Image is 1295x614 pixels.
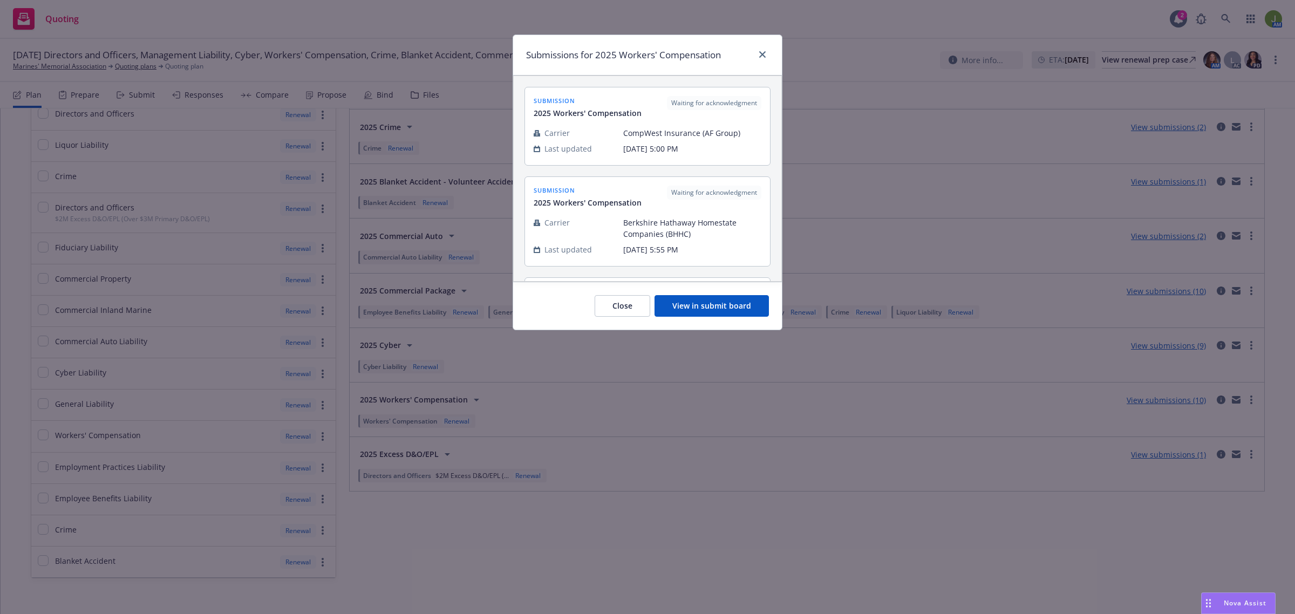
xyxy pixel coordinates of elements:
span: submission [534,186,642,195]
span: CompWest Insurance (AF Group) [623,127,761,139]
span: Last updated [544,244,592,255]
div: Drag to move [1202,593,1215,613]
span: Waiting for acknowledgment [671,188,757,197]
button: View in submit board [655,295,769,317]
span: 2025 Workers' Compensation [534,197,642,208]
button: Nova Assist [1201,592,1276,614]
span: submission [534,96,642,105]
h1: Submissions for 2025 Workers' Compensation [526,48,721,62]
span: Carrier [544,217,570,228]
span: 2025 Workers' Compensation [534,107,642,119]
a: close [756,48,769,61]
span: Carrier [544,127,570,139]
span: Berkshire Hathaway Homestate Companies (BHHC) [623,217,761,240]
span: [DATE] 5:00 PM [623,143,761,154]
span: Nova Assist [1224,598,1266,608]
span: Last updated [544,143,592,154]
button: Close [595,295,650,317]
span: [DATE] 5:55 PM [623,244,761,255]
span: Waiting for acknowledgment [671,98,757,108]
